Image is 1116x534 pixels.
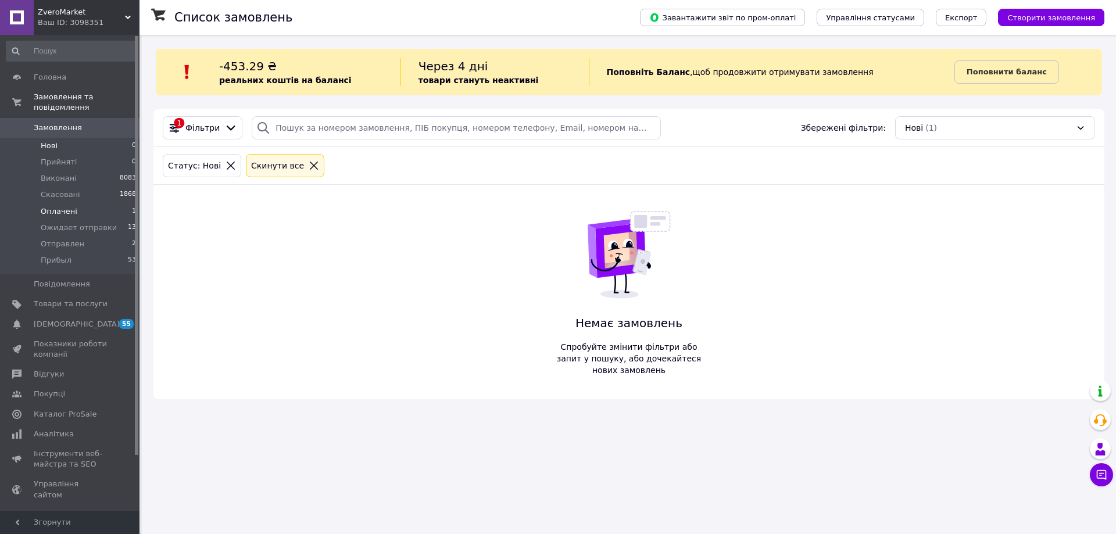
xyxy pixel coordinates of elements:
[41,255,71,266] span: Прибыл
[132,206,136,217] span: 1
[132,239,136,249] span: 2
[34,479,108,500] span: Управління сайтом
[826,13,915,22] span: Управління статусами
[34,92,139,113] span: Замовлення та повідомлення
[252,116,661,139] input: Пошук за номером замовлення, ПІБ покупця, номером телефону, Email, номером накладної
[419,76,539,85] b: товари стануть неактивні
[132,141,136,151] span: 0
[34,389,65,399] span: Покупці
[38,7,125,17] span: ZveroMarket
[954,60,1059,84] a: Поповнити баланс
[817,9,924,26] button: Управління статусами
[219,59,277,73] span: -453.29 ₴
[41,173,77,184] span: Виконані
[34,369,64,379] span: Відгуки
[998,9,1104,26] button: Створити замовлення
[41,223,117,233] span: Ожидает отправки
[34,339,108,360] span: Показники роботи компанії
[41,239,84,249] span: Отправлен
[41,141,58,151] span: Нові
[41,206,77,217] span: Оплачені
[1090,463,1113,486] button: Чат з покупцем
[38,17,139,28] div: Ваш ID: 3098351
[219,76,352,85] b: реальних коштів на балансі
[41,157,77,167] span: Прийняті
[34,319,120,329] span: [DEMOGRAPHIC_DATA]
[34,449,108,470] span: Інструменти веб-майстра та SEO
[1007,13,1095,22] span: Створити замовлення
[34,510,108,531] span: Гаманець компанії
[607,67,691,77] b: Поповніть Баланс
[936,9,987,26] button: Експорт
[967,67,1047,76] b: Поповнити баланс
[174,10,292,24] h1: Список замовлень
[552,341,706,376] span: Спробуйте змінити фільтри або запит у пошуку, або дочекайтеся нових замовлень
[178,63,196,81] img: :exclamation:
[249,159,306,172] div: Cкинути все
[649,12,796,23] span: Завантажити звіт по пром-оплаті
[986,12,1104,21] a: Створити замовлення
[34,123,82,133] span: Замовлення
[41,189,80,200] span: Скасовані
[640,9,805,26] button: Завантажити звіт по пром-оплаті
[925,123,937,132] span: (1)
[945,13,978,22] span: Експорт
[34,72,66,83] span: Головна
[801,122,886,134] span: Збережені фільтри:
[419,59,488,73] span: Через 4 дні
[34,299,108,309] span: Товари та послуги
[6,41,137,62] input: Пошук
[132,157,136,167] span: 0
[589,58,954,86] div: , щоб продовжити отримувати замовлення
[166,159,223,172] div: Статус: Нові
[119,319,134,329] span: 55
[128,223,136,233] span: 13
[34,279,90,289] span: Повідомлення
[120,189,136,200] span: 1868
[120,173,136,184] span: 8083
[905,122,923,134] span: Нові
[128,255,136,266] span: 53
[34,429,74,439] span: Аналітика
[552,315,706,332] span: Немає замовлень
[185,122,220,134] span: Фільтри
[34,409,96,420] span: Каталог ProSale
